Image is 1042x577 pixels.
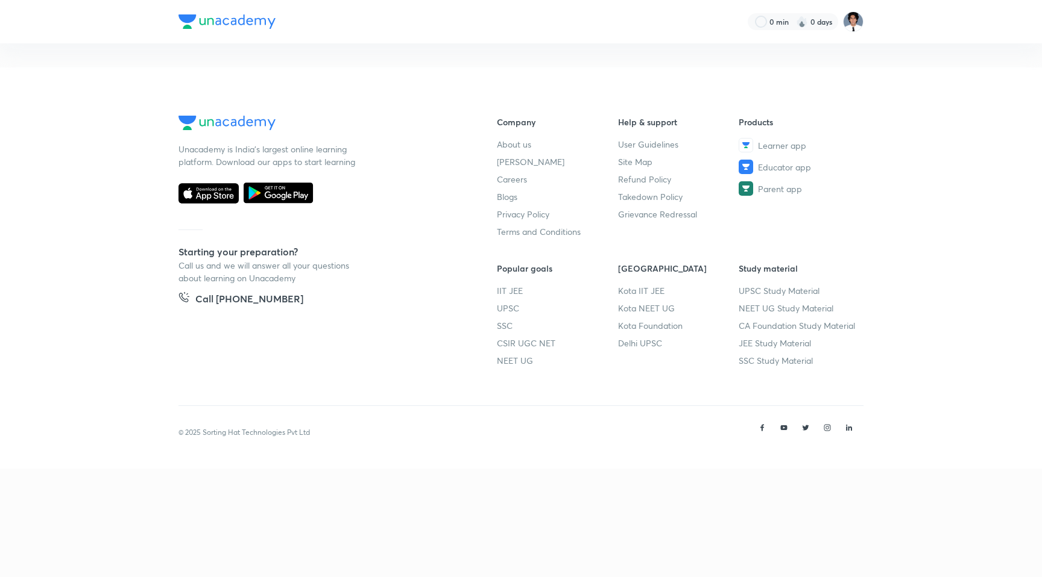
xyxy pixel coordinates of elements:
a: Kota Foundation [618,319,739,332]
a: CSIR UGC NET [497,337,618,349]
a: Site Map [618,155,739,168]
a: NEET UG [497,354,618,367]
a: Call [PHONE_NUMBER] [178,292,303,308]
a: Blogs [497,190,618,203]
a: [PERSON_NAME] [497,155,618,168]
a: Kota IIT JEE [618,284,739,297]
h6: Study material [739,262,860,275]
img: Educator app [739,160,753,174]
a: Company Logo [178,116,458,133]
span: Parent app [758,182,802,195]
span: Careers [497,173,527,186]
img: Company Logo [178,116,276,130]
a: Grievance Redressal [618,208,739,220]
img: Parent app [739,181,753,196]
a: Learner app [739,138,860,152]
a: CA Foundation Study Material [739,319,860,332]
a: UPSC Study Material [739,284,860,297]
img: Kiren Joseph [843,11,864,32]
img: Company Logo [178,14,276,29]
a: User Guidelines [618,138,739,151]
h6: Products [739,116,860,128]
a: Privacy Policy [497,208,618,220]
p: Unacademy is India’s largest online learning platform. Download our apps to start learning [178,143,359,168]
a: Parent app [739,181,860,196]
a: SSC [497,319,618,332]
a: IIT JEE [497,284,618,297]
a: Kota NEET UG [618,302,739,314]
a: JEE Study Material [739,337,860,349]
h5: Call [PHONE_NUMBER] [195,292,303,308]
span: Learner app [758,139,806,152]
h6: Popular goals [497,262,618,275]
a: Takedown Policy [618,190,739,203]
img: Learner app [739,138,753,152]
span: Educator app [758,161,811,173]
p: Call us and we will answer all your questions about learning on Unacademy [178,259,359,284]
a: Terms and Conditions [497,225,618,238]
a: SSC Study Material [739,354,860,367]
a: NEET UG Study Material [739,302,860,314]
p: © 2025 Sorting Hat Technologies Pvt Ltd [178,427,310,438]
a: About us [497,138,618,151]
h5: Starting your preparation? [178,245,458,259]
a: Delhi UPSC [618,337,739,349]
a: Educator app [739,160,860,174]
h6: Company [497,116,618,128]
a: UPSC [497,302,618,314]
img: streak [796,16,808,28]
h6: [GEOGRAPHIC_DATA] [618,262,739,275]
h6: Help & support [618,116,739,128]
a: Refund Policy [618,173,739,186]
a: Careers [497,173,618,186]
